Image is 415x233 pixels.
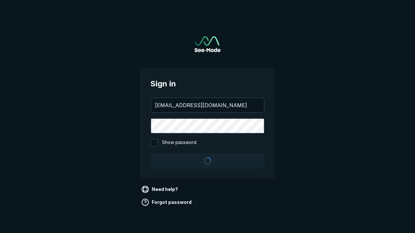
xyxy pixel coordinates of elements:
span: Show password [162,139,196,147]
a: Need help? [140,184,181,194]
input: your@email.com [151,98,264,112]
a: Forgot password [140,197,194,207]
a: Go to sign in [195,36,220,52]
span: Sign in [150,78,265,90]
img: See-Mode Logo [195,36,220,52]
